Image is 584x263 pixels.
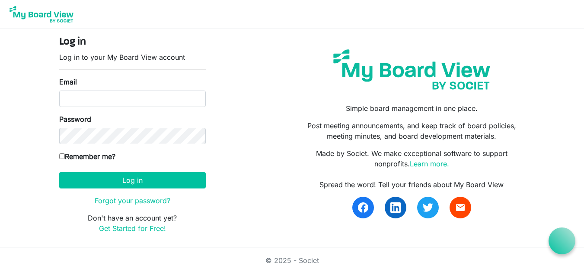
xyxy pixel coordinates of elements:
button: Log in [59,172,206,188]
div: Spread the word! Tell your friends about My Board View [298,179,525,190]
label: Remember me? [59,151,115,162]
h4: Log in [59,36,206,49]
p: Don't have an account yet? [59,213,206,234]
img: facebook.svg [358,202,368,213]
label: Email [59,77,77,87]
a: Get Started for Free! [99,224,166,233]
img: my-board-view-societ.svg [327,43,497,96]
label: Password [59,114,91,124]
span: email [455,202,466,213]
img: twitter.svg [423,202,433,213]
p: Post meeting announcements, and keep track of board policies, meeting minutes, and board developm... [298,120,525,141]
a: Learn more. [410,159,449,168]
p: Log in to your My Board View account [59,52,206,62]
img: My Board View Logo [7,3,76,25]
p: Made by Societ. We make exceptional software to support nonprofits. [298,148,525,169]
a: Forgot your password? [95,196,170,205]
img: linkedin.svg [390,202,401,213]
p: Simple board management in one place. [298,103,525,114]
input: Remember me? [59,153,65,159]
a: email [450,197,471,218]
